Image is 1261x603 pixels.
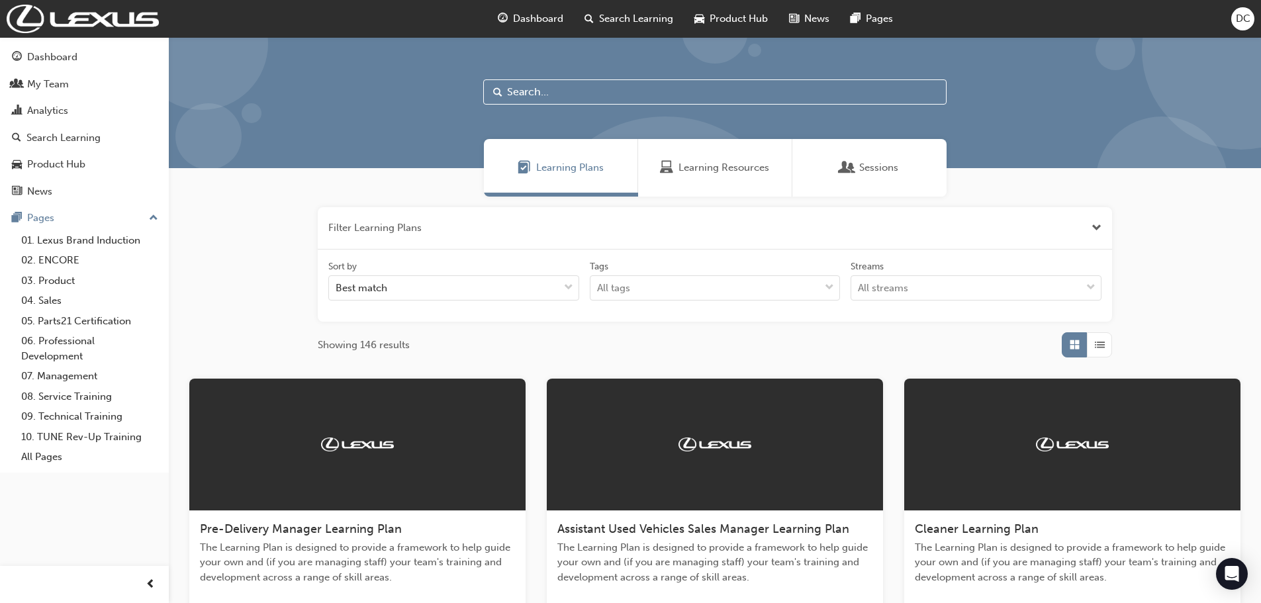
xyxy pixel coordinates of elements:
[513,11,563,26] span: Dashboard
[557,540,872,585] span: The Learning Plan is designed to provide a framework to help guide your own and (if you are manag...
[493,85,502,100] span: Search
[16,447,163,467] a: All Pages
[851,11,861,27] span: pages-icon
[915,522,1039,536] span: Cleaner Learning Plan
[12,105,22,117] span: chart-icon
[5,206,163,230] button: Pages
[678,160,769,175] span: Learning Resources
[16,291,163,311] a: 04. Sales
[574,5,684,32] a: search-iconSearch Learning
[825,279,834,297] span: down-icon
[851,260,884,273] div: Streams
[866,11,893,26] span: Pages
[16,311,163,332] a: 05. Parts21 Certification
[12,132,21,144] span: search-icon
[484,139,638,197] a: Learning PlansLearning Plans
[678,438,751,451] img: Trak
[5,126,163,150] a: Search Learning
[789,11,799,27] span: news-icon
[915,540,1230,585] span: The Learning Plan is designed to provide a framework to help guide your own and (if you are manag...
[16,366,163,387] a: 07. Management
[1092,220,1101,236] button: Close the filter
[498,11,508,27] span: guage-icon
[149,210,158,227] span: up-icon
[26,130,101,146] div: Search Learning
[804,11,829,26] span: News
[27,103,68,118] div: Analytics
[638,139,792,197] a: Learning ResourcesLearning Resources
[200,522,402,536] span: Pre-Delivery Manager Learning Plan
[778,5,840,32] a: news-iconNews
[564,279,573,297] span: down-icon
[12,186,22,198] span: news-icon
[518,160,531,175] span: Learning Plans
[328,260,357,273] div: Sort by
[536,160,604,175] span: Learning Plans
[16,387,163,407] a: 08. Service Training
[1036,438,1109,451] img: Trak
[660,160,673,175] span: Learning Resources
[483,79,947,105] input: Search...
[858,281,908,296] div: All streams
[16,406,163,427] a: 09. Technical Training
[27,210,54,226] div: Pages
[16,427,163,447] a: 10. TUNE Rev-Up Training
[792,139,947,197] a: SessionsSessions
[12,159,22,171] span: car-icon
[27,77,69,92] div: My Team
[146,577,156,593] span: prev-icon
[599,11,673,26] span: Search Learning
[840,5,904,32] a: pages-iconPages
[710,11,768,26] span: Product Hub
[336,281,387,296] div: Best match
[16,230,163,251] a: 01. Lexus Brand Induction
[12,52,22,64] span: guage-icon
[684,5,778,32] a: car-iconProduct Hub
[590,260,841,301] label: tagOptions
[321,438,394,451] img: Trak
[557,522,849,536] span: Assistant Used Vehicles Sales Manager Learning Plan
[7,5,159,33] img: Trak
[1086,279,1096,297] span: down-icon
[584,11,594,27] span: search-icon
[1236,11,1250,26] span: DC
[841,160,854,175] span: Sessions
[5,42,163,206] button: DashboardMy TeamAnalyticsSearch LearningProduct HubNews
[1216,558,1248,590] div: Open Intercom Messenger
[16,331,163,366] a: 06. Professional Development
[318,338,410,353] span: Showing 146 results
[5,179,163,204] a: News
[16,250,163,271] a: 02. ENCORE
[12,79,22,91] span: people-icon
[1070,338,1080,353] span: Grid
[597,281,630,296] div: All tags
[5,45,163,70] a: Dashboard
[1095,338,1105,353] span: List
[27,184,52,199] div: News
[590,260,608,273] div: Tags
[5,99,163,123] a: Analytics
[200,540,515,585] span: The Learning Plan is designed to provide a framework to help guide your own and (if you are manag...
[5,72,163,97] a: My Team
[27,157,85,172] div: Product Hub
[5,152,163,177] a: Product Hub
[1231,7,1254,30] button: DC
[16,271,163,291] a: 03. Product
[487,5,574,32] a: guage-iconDashboard
[694,11,704,27] span: car-icon
[859,160,898,175] span: Sessions
[27,50,77,65] div: Dashboard
[12,212,22,224] span: pages-icon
